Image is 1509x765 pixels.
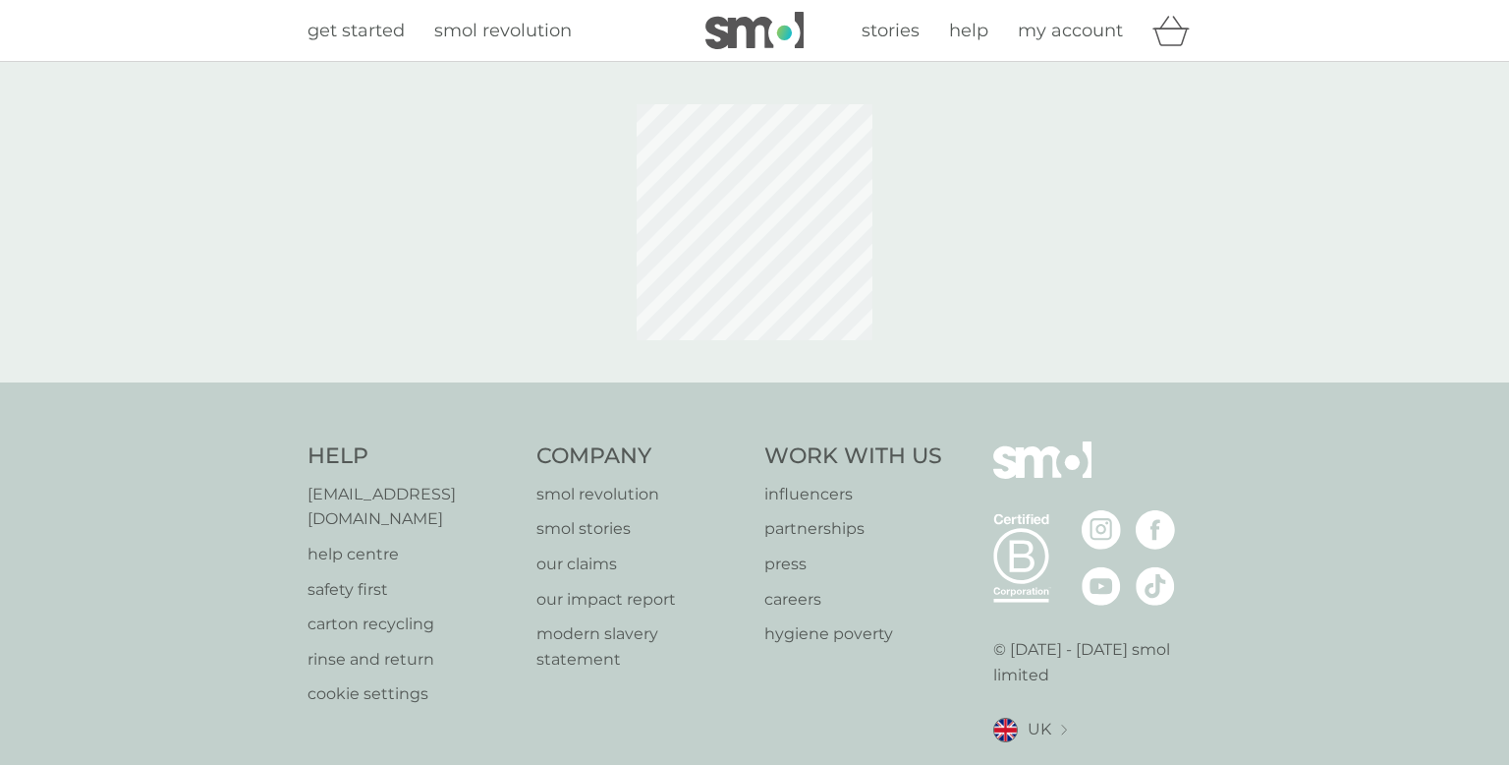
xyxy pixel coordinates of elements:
a: rinse and return [307,647,517,673]
a: help centre [307,542,517,567]
h4: Work With Us [764,441,942,472]
a: press [764,552,942,577]
img: smol [993,441,1091,508]
h4: Company [536,441,746,472]
img: visit the smol Facebook page [1136,510,1175,550]
a: partnerships [764,516,942,542]
a: hygiene poverty [764,621,942,647]
span: stories [862,20,920,41]
h4: Help [307,441,517,472]
span: UK [1028,717,1051,742]
a: smol revolution [536,482,746,507]
a: smol revolution [434,17,572,45]
a: careers [764,587,942,613]
a: carton recycling [307,612,517,637]
div: basket [1152,11,1202,50]
a: our claims [536,552,746,577]
a: smol stories [536,516,746,542]
a: get started [307,17,405,45]
img: visit the smol Instagram page [1082,510,1121,550]
a: my account [1018,17,1123,45]
span: get started [307,20,405,41]
span: help [949,20,988,41]
span: my account [1018,20,1123,41]
a: help [949,17,988,45]
span: smol revolution [434,20,572,41]
a: modern slavery statement [536,621,746,672]
a: [EMAIL_ADDRESS][DOMAIN_NAME] [307,482,517,532]
img: select a new location [1061,725,1067,736]
a: safety first [307,577,517,603]
a: our impact report [536,587,746,613]
img: UK flag [993,718,1018,742]
a: stories [862,17,920,45]
a: cookie settings [307,681,517,707]
img: visit the smol Tiktok page [1136,566,1175,606]
a: influencers [764,482,942,507]
img: smol [705,12,804,49]
p: © [DATE] - [DATE] smol limited [993,637,1202,687]
img: visit the smol Youtube page [1082,566,1121,606]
